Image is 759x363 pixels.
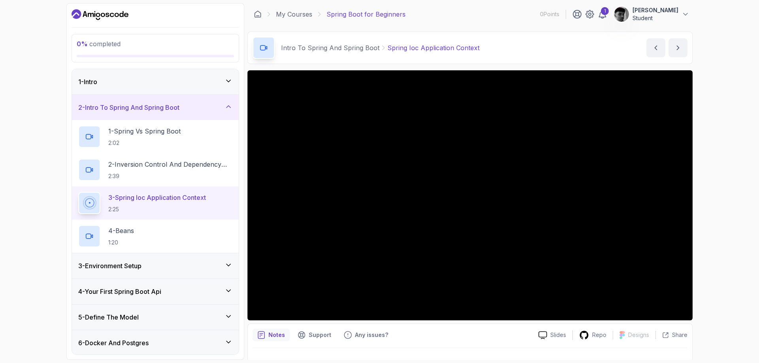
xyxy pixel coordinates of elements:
button: Share [655,331,687,339]
p: Spring Boot for Beginners [327,9,406,19]
p: 4 - Beans [108,226,134,235]
button: 2-Intro To Spring And Spring Boot [72,95,239,120]
p: Repo [592,331,606,339]
p: 2:02 [108,139,181,147]
span: completed [77,40,121,48]
p: Spring Ioc Application Context [387,43,480,53]
p: 2 - Inversion Control And Dependency Injection [108,160,232,169]
iframe: 3 - Spring IoC Application Context [247,70,693,320]
p: 2:39 [108,172,232,180]
button: user profile image[PERSON_NAME]Student [614,6,689,22]
a: 1 [598,9,607,19]
div: 1 [601,7,609,15]
h3: 2 - Intro To Spring And Spring Boot [78,103,179,112]
button: 6-Docker And Postgres [72,330,239,355]
button: 3-Spring Ioc Application Context2:25 [78,192,232,214]
a: Repo [573,330,613,340]
p: 0 Points [540,10,559,18]
button: 1-Spring Vs Spring Boot2:02 [78,126,232,148]
p: Support [309,331,331,339]
h3: 5 - Define The Model [78,312,139,322]
span: 0 % [77,40,88,48]
button: previous content [646,38,665,57]
button: next content [668,38,687,57]
p: 2:25 [108,205,206,213]
p: Intro To Spring And Spring Boot [281,43,379,53]
button: 1-Intro [72,69,239,94]
a: Dashboard [254,10,262,18]
button: 4-Your First Spring Boot Api [72,279,239,304]
button: Feedback button [339,329,393,341]
button: 5-Define The Model [72,305,239,330]
button: notes button [253,329,290,341]
h3: 6 - Docker And Postgres [78,338,149,348]
p: Notes [268,331,285,339]
button: 4-Beans1:20 [78,225,232,247]
p: Slides [550,331,566,339]
p: Student [632,14,678,22]
h3: 3 - Environment Setup [78,261,142,271]
h3: 1 - Intro [78,77,97,87]
p: Any issues? [355,331,388,339]
p: Designs [628,331,649,339]
p: [PERSON_NAME] [632,6,678,14]
p: 3 - Spring Ioc Application Context [108,193,206,202]
button: 3-Environment Setup [72,253,239,278]
p: Share [672,331,687,339]
button: 2-Inversion Control And Dependency Injection2:39 [78,159,232,181]
h3: 4 - Your First Spring Boot Api [78,287,161,296]
p: 1 - Spring Vs Spring Boot [108,126,181,136]
a: Slides [532,331,572,339]
a: My Courses [276,9,312,19]
button: Support button [293,329,336,341]
p: 1:20 [108,239,134,246]
a: Dashboard [72,8,128,21]
img: user profile image [614,7,629,22]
